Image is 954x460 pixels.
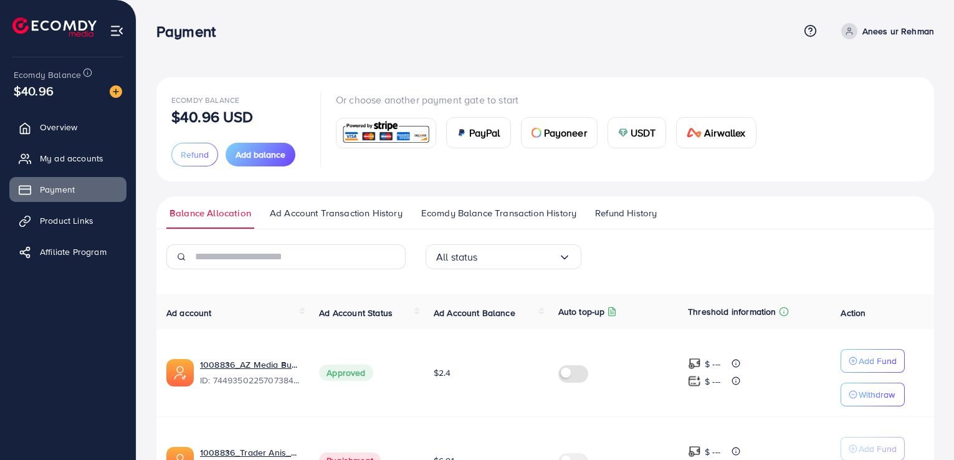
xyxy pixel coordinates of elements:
img: top-up amount [688,375,701,388]
p: Threshold information [688,304,776,319]
span: Approved [319,365,373,381]
span: Ad Account Status [319,307,393,319]
p: $40.96 USD [171,109,254,124]
span: $2.4 [434,367,451,379]
p: Add Fund [859,441,897,456]
a: 1008836_Trader Anis_1718866936696 [200,446,299,459]
span: Ecomdy Balance Transaction History [421,206,576,220]
iframe: Chat [901,404,945,451]
span: PayPal [469,125,500,140]
span: Payment [40,183,75,196]
span: Ecomdy Balance [14,69,81,81]
input: Search for option [478,247,558,267]
span: All status [436,247,478,267]
button: Add Fund [841,349,905,373]
a: cardPayPal [446,117,511,148]
span: Ad Account Balance [434,307,515,319]
a: Payment [9,177,126,202]
img: menu [110,24,124,38]
a: Overview [9,115,126,140]
img: card [687,128,702,138]
a: Affiliate Program [9,239,126,264]
span: $40.96 [14,82,54,100]
img: image [110,85,122,98]
button: Withdraw [841,383,905,406]
a: cardPayoneer [521,117,598,148]
img: card [532,128,541,138]
img: top-up amount [688,357,701,370]
span: Ad account [166,307,212,319]
img: ic-ads-acc.e4c84228.svg [166,359,194,386]
p: $ --- [705,444,720,459]
span: Overview [40,121,77,133]
span: Ad Account Transaction History [270,206,403,220]
p: $ --- [705,357,720,371]
a: card [336,118,436,148]
span: Airwallex [704,125,745,140]
span: Affiliate Program [40,246,107,258]
button: Refund [171,143,218,166]
img: card [618,128,628,138]
a: My ad accounts [9,146,126,171]
span: Ecomdy Balance [171,95,239,105]
p: Withdraw [859,387,895,402]
a: Anees ur Rehman [836,23,934,39]
button: Add balance [226,143,295,166]
p: Auto top-up [558,304,605,319]
span: USDT [631,125,656,140]
div: Search for option [426,244,581,269]
p: Add Fund [859,353,897,368]
a: cardAirwallex [676,117,756,148]
div: <span class='underline'>1008836_AZ Media Buyer_1734437018828</span></br>7449350225707384848 [200,358,299,387]
span: Payoneer [544,125,587,140]
img: card [457,128,467,138]
span: Action [841,307,866,319]
span: ID: 7449350225707384848 [200,374,299,386]
img: card [340,120,432,146]
span: Balance Allocation [169,206,251,220]
p: $ --- [705,374,720,389]
p: Anees ur Rehman [862,24,934,39]
span: My ad accounts [40,152,103,165]
p: Or choose another payment gate to start [336,92,766,107]
a: 1008836_AZ Media Buyer_1734437018828 [200,358,299,371]
span: Product Links [40,214,93,227]
span: Refund [181,148,209,161]
a: cardUSDT [608,117,667,148]
span: Refund History [595,206,657,220]
a: Product Links [9,208,126,233]
h3: Payment [156,22,226,41]
span: Add balance [236,148,285,161]
img: logo [12,17,97,37]
img: top-up amount [688,445,701,458]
